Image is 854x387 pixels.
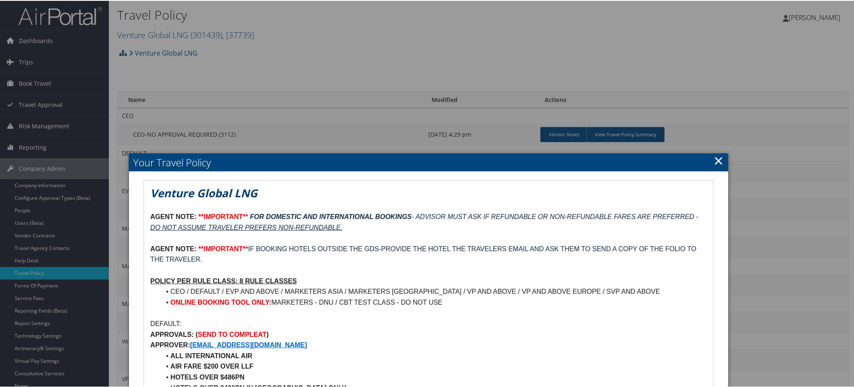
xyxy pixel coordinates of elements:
p: DEFAULT: [150,318,707,328]
strong: AGENT NOTE: [150,244,196,252]
em: FOR DOMESTIC AND INTERNATIONAL BOOKINGS [250,212,412,219]
li: CEO / DEFAULT / EVP AND ABOVE / MARKETERS ASIA / MARKETERS [GEOGRAPHIC_DATA] / VP AND ABOVE / VP ... [160,285,707,296]
u: POLICY PER RULE CLASS: 8 RULE CLASSES [150,277,297,284]
strong: SEND TO COMPLEAT [198,330,267,337]
u: DO NOT ASSUME TRAVELER PREFERS NON-REFUNDABLE. [150,223,342,230]
strong: ( [195,330,198,337]
strong: AGENT NOTE: [150,212,196,219]
span: IF BOOKING HOTELS OUTSIDE THE GDS-PROVIDE THE HOTEL THE TRAVELERS EMAIL AND ASK THEM TO SEND A CO... [150,244,698,262]
h2: Your Travel Policy [129,153,728,171]
strong: HOTELS OVER $486PN [170,373,244,380]
strong: AIR FARE $200 OVER LLF [170,362,253,369]
strong: ) [267,330,269,337]
em: - ADVISOR MUST ASK IF REFUNDABLE OR NON-REFUNDABLE FARES ARE PREFERRED - [150,212,698,230]
em: Venture Global LNG [150,185,257,200]
strong: APPROVER: [150,341,190,348]
li: MARKETERS - DNU / CBT TEST CLASS - DO NOT USE [160,296,707,307]
strong: ONLINE BOOKING TOOL ONLY: [170,298,271,305]
strong: APPROVALS: [150,330,194,337]
strong: ALL INTERNATIONAL AIR [170,351,252,359]
a: Close [714,151,724,168]
a: [EMAIL_ADDRESS][DOMAIN_NAME] [190,341,307,348]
